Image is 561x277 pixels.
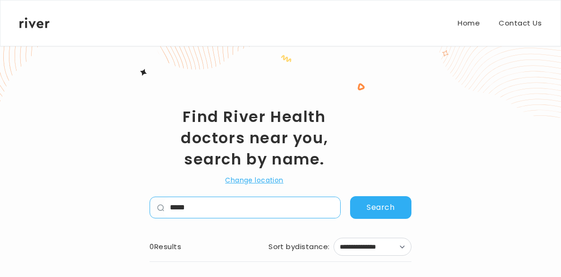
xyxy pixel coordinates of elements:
[150,240,181,253] div: 0 Results
[164,197,340,218] input: name
[295,240,328,253] span: distance
[350,196,411,219] button: Search
[499,17,542,30] a: Contact Us
[268,240,330,253] div: Sort by :
[150,106,359,170] h1: Find River Health doctors near you, search by name.
[225,174,283,186] button: Change location
[458,17,480,30] a: Home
